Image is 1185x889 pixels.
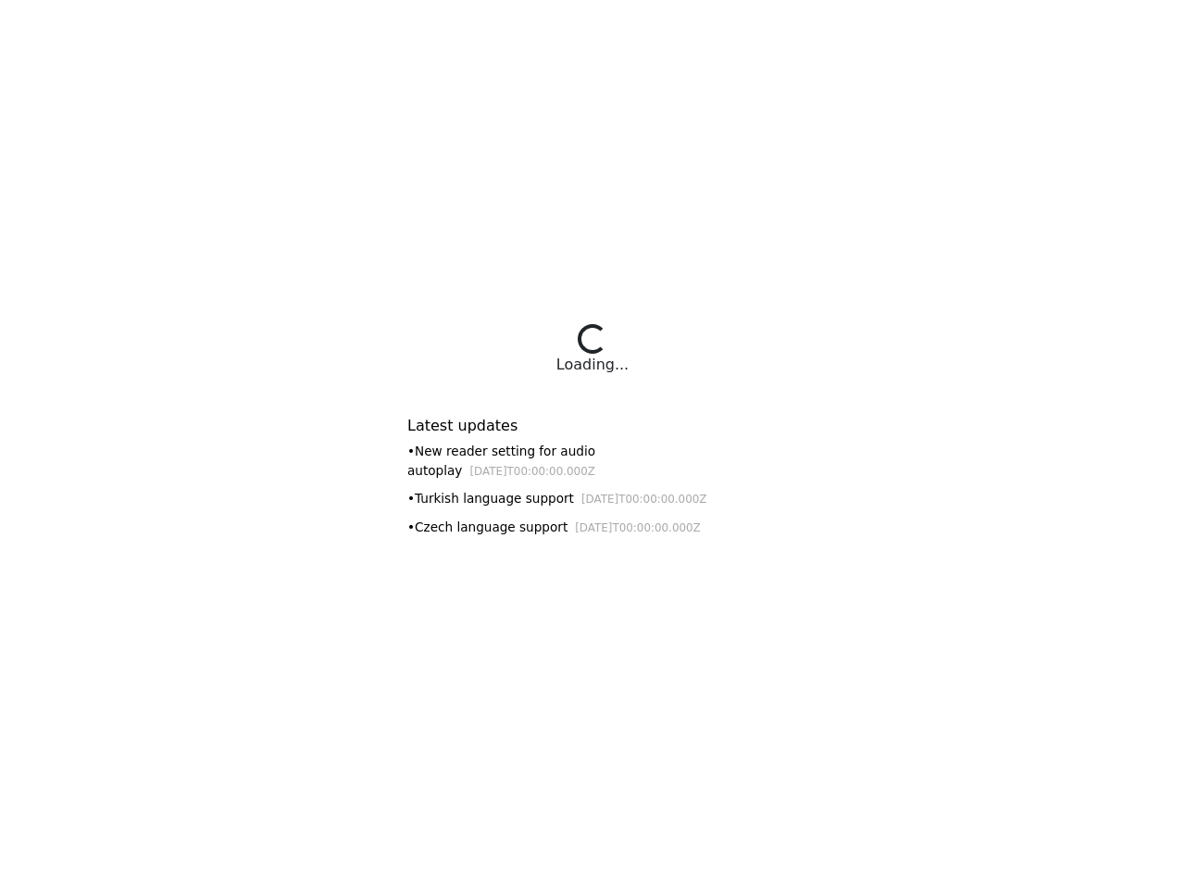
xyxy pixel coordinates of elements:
div: • Czech language support [407,518,778,537]
div: • New reader setting for audio autoplay [407,442,778,480]
div: Loading... [556,354,629,376]
small: [DATE]T00:00:00.000Z [469,465,595,478]
small: [DATE]T00:00:00.000Z [581,493,707,506]
small: [DATE]T00:00:00.000Z [575,521,701,534]
h6: Latest updates [407,417,778,434]
div: • Turkish language support [407,489,778,508]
